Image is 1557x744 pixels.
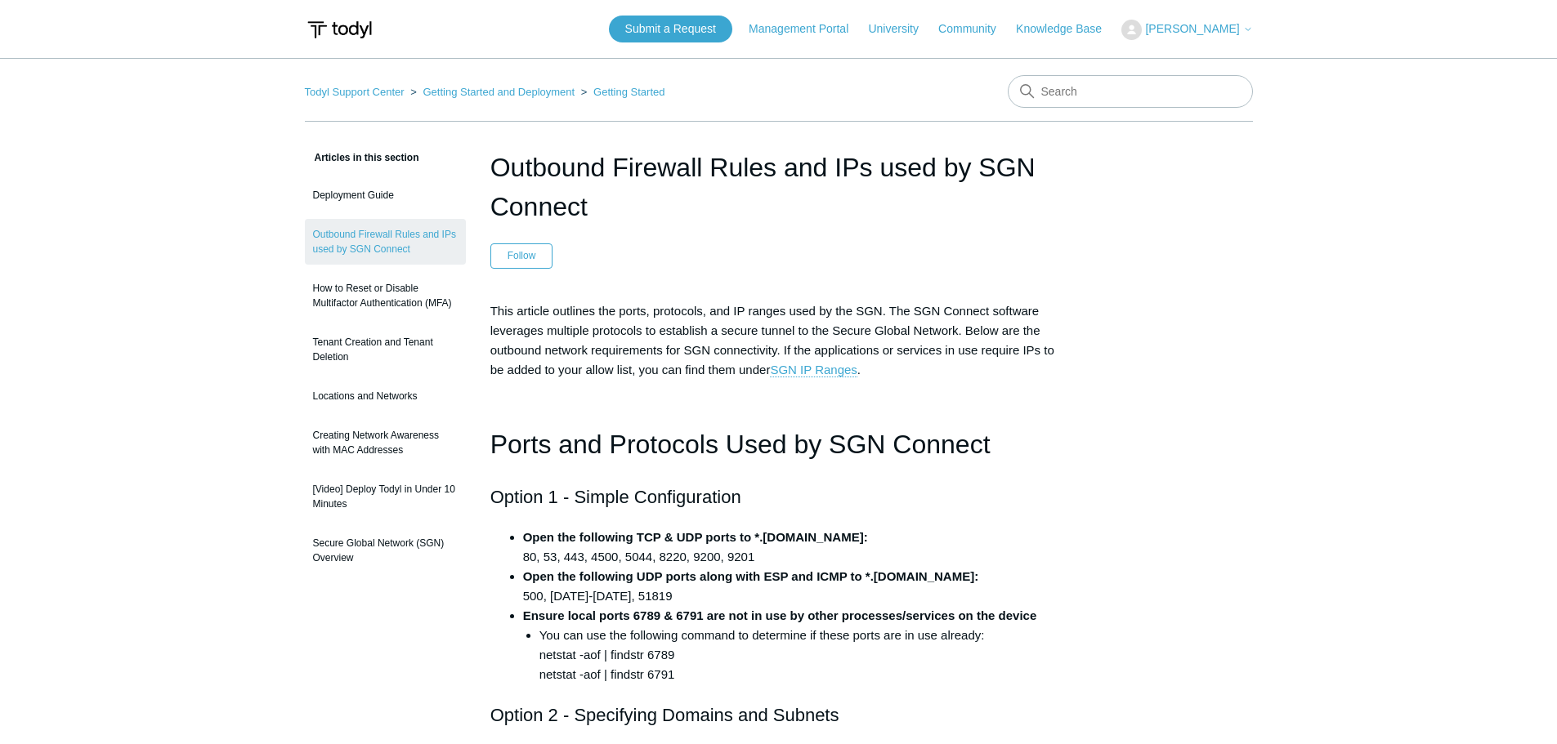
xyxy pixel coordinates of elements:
[609,16,732,42] a: Submit a Request
[523,569,979,583] strong: Open the following UDP ports along with ESP and ICMP to *.[DOMAIN_NAME]:
[305,420,466,466] a: Creating Network Awareness with MAC Addresses
[1121,20,1252,40] button: [PERSON_NAME]
[305,474,466,519] a: [Video] Deploy Todyl in Under 10 Minutes
[578,86,665,98] li: Getting Started
[1008,75,1253,108] input: Search
[305,86,405,98] a: Todyl Support Center
[305,327,466,372] a: Tenant Creation and Tenant Deletion
[490,304,1054,377] span: This article outlines the ports, protocols, and IP ranges used by the SGN. The SGN Connect softwa...
[868,20,934,38] a: University
[523,567,1067,606] li: 500, [DATE]-[DATE], 51819
[490,243,553,268] button: Follow Article
[938,20,1013,38] a: Community
[490,424,1067,466] h1: Ports and Protocols Used by SGN Connect
[523,528,1067,567] li: 80, 53, 443, 4500, 5044, 8220, 9200, 9201
[305,86,408,98] li: Todyl Support Center
[490,148,1067,226] h1: Outbound Firewall Rules and IPs used by SGN Connect
[305,180,466,211] a: Deployment Guide
[305,219,466,265] a: Outbound Firewall Rules and IPs used by SGN Connect
[770,363,857,377] a: SGN IP Ranges
[305,528,466,573] a: Secure Global Network (SGN) Overview
[423,86,575,98] a: Getting Started and Deployment
[490,483,1067,511] h2: Option 1 - Simple Configuration
[407,86,578,98] li: Getting Started and Deployment
[305,381,466,412] a: Locations and Networks
[1145,22,1239,35] span: [PERSON_NAME]
[490,701,1067,729] h2: Option 2 - Specifying Domains and Subnets
[305,15,374,45] img: Todyl Support Center Help Center home page
[593,86,664,98] a: Getting Started
[305,152,419,163] span: Articles in this section
[749,20,865,38] a: Management Portal
[1016,20,1118,38] a: Knowledge Base
[523,608,1037,622] strong: Ensure local ports 6789 & 6791 are not in use by other processes/services on the device
[539,626,1067,684] li: You can use the following command to determine if these ports are in use already: netstat -aof | ...
[523,530,868,544] strong: Open the following TCP & UDP ports to *.[DOMAIN_NAME]:
[305,273,466,319] a: How to Reset or Disable Multifactor Authentication (MFA)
